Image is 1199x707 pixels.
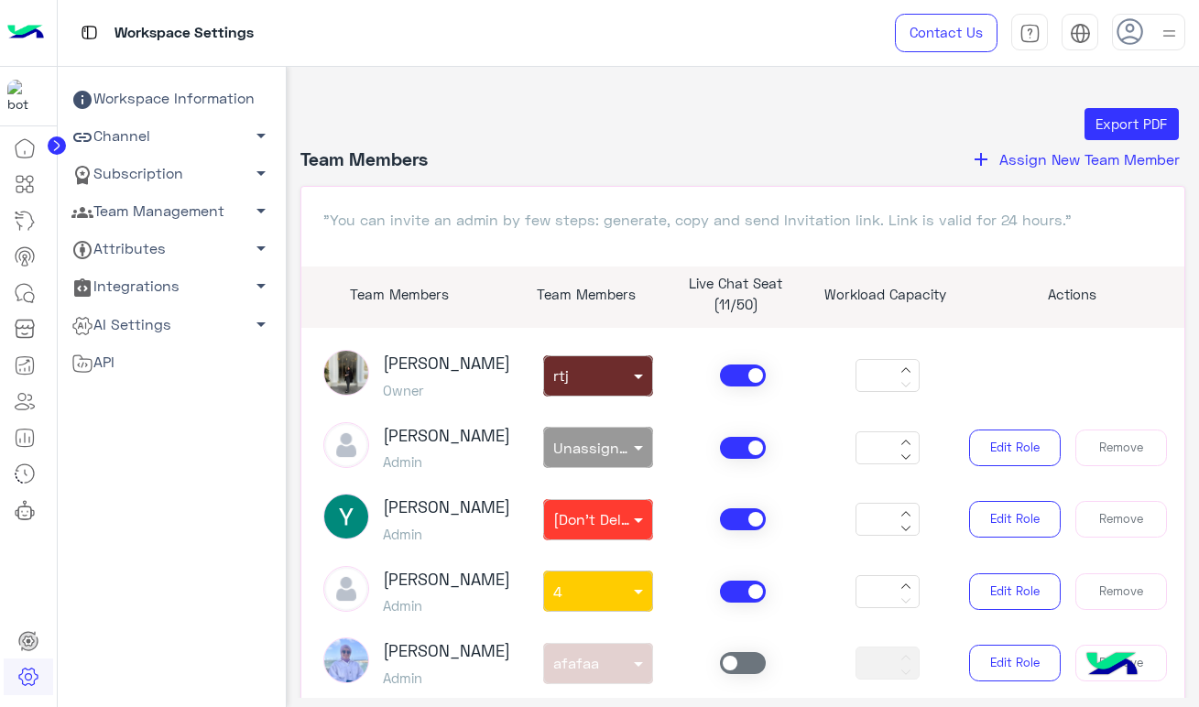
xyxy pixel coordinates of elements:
[383,526,510,542] h5: Admin
[383,426,510,446] h3: [PERSON_NAME]
[383,453,510,470] h5: Admin
[675,273,797,294] p: Live Chat Seat
[383,641,510,661] h3: [PERSON_NAME]
[974,284,1171,305] p: Actions
[1085,108,1179,141] button: Export PDF
[824,284,946,305] p: Workload Capacity
[7,14,44,52] img: Logo
[553,439,676,456] span: Unassigned team
[969,573,1061,610] button: Edit Role
[895,14,997,52] a: Contact Us
[250,125,272,147] span: arrow_drop_down
[300,147,428,171] h4: Team Members
[1070,23,1091,44] img: tab
[383,382,510,398] h5: Owner
[64,343,278,381] a: API
[7,80,40,113] img: 197426356791770
[383,570,510,590] h3: [PERSON_NAME]
[383,669,510,686] h5: Admin
[64,81,278,118] a: Workspace Information
[64,193,278,231] a: Team Management
[965,147,1185,171] button: addAssign New Team Member
[250,313,272,335] span: arrow_drop_down
[969,501,1061,538] button: Edit Role
[323,209,1163,231] p: "You can invite an admin by few steps: generate, copy and send Invitation link. Link is valid for...
[553,582,562,600] span: 4
[64,231,278,268] a: Attributes
[64,118,278,156] a: Channel
[323,566,369,612] img: defaultAdmin.png
[64,268,278,306] a: Integrations
[250,162,272,184] span: arrow_drop_down
[969,645,1061,681] button: Edit Role
[969,430,1061,466] button: Edit Role
[525,284,647,305] p: Team Members
[250,200,272,222] span: arrow_drop_down
[1095,115,1167,132] span: Export PDF
[78,21,101,44] img: tab
[323,422,369,468] img: defaultAdmin.png
[323,637,369,683] img: picture
[301,284,498,305] p: Team Members
[675,294,797,315] p: (11/50)
[999,150,1180,168] span: Assign New Team Member
[323,350,369,396] img: picture
[323,494,369,539] img: ACg8ocIKfDBzrGu_6hJzNIbGhYdEBFfRL7jMKo5cJvO9jY8xfh2XXw=s96-c
[383,353,510,374] h3: [PERSON_NAME]
[64,306,278,343] a: AI Settings
[114,21,254,46] p: Workspace Settings
[1011,14,1048,52] a: tab
[1075,430,1167,466] button: Remove
[250,275,272,297] span: arrow_drop_down
[383,497,510,517] h3: [PERSON_NAME]
[71,351,114,375] span: API
[64,156,278,193] a: Subscription
[1158,22,1181,45] img: profile
[1019,23,1041,44] img: tab
[383,597,510,614] h5: Admin
[1075,573,1167,610] button: Remove
[1080,634,1144,698] img: hulul-logo.png
[1075,501,1167,538] button: Remove
[250,237,272,259] span: arrow_drop_down
[1075,645,1167,681] button: Remove
[970,148,992,170] i: add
